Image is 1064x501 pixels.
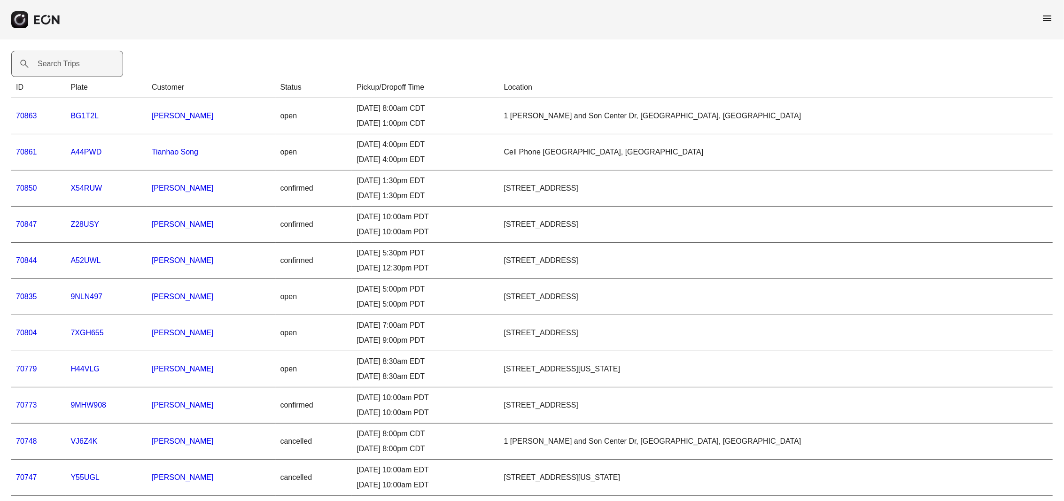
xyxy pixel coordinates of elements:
a: H44VLG [70,365,99,373]
a: 70861 [16,148,37,156]
td: [STREET_ADDRESS][US_STATE] [499,460,1053,496]
a: 70850 [16,184,37,192]
div: [DATE] 1:30pm EDT [357,190,494,201]
th: Plate [66,77,147,98]
td: [STREET_ADDRESS] [499,243,1053,279]
a: A52UWL [70,256,101,264]
a: 70847 [16,220,37,228]
div: [DATE] 8:00am CDT [357,103,494,114]
div: [DATE] 10:00am PDT [357,407,494,418]
div: [DATE] 8:00pm CDT [357,428,494,439]
div: [DATE] 4:00pm EDT [357,139,494,150]
a: [PERSON_NAME] [152,473,214,481]
a: [PERSON_NAME] [152,437,214,445]
div: [DATE] 10:00am PDT [357,392,494,403]
td: 1 [PERSON_NAME] and Son Center Dr, [GEOGRAPHIC_DATA], [GEOGRAPHIC_DATA] [499,98,1053,134]
a: 70863 [16,112,37,120]
div: [DATE] 7:00am PDT [357,320,494,331]
td: confirmed [276,243,352,279]
a: 70748 [16,437,37,445]
div: [DATE] 5:00pm PDT [357,299,494,310]
a: 70804 [16,329,37,337]
a: X54RUW [70,184,102,192]
td: [STREET_ADDRESS][US_STATE] [499,351,1053,387]
td: cancelled [276,460,352,496]
a: Tianhao Song [152,148,198,156]
a: Y55UGL [70,473,99,481]
a: BG1T2L [70,112,99,120]
div: [DATE] 1:30pm EDT [357,175,494,186]
div: [DATE] 9:00pm PDT [357,335,494,346]
a: [PERSON_NAME] [152,401,214,409]
a: [PERSON_NAME] [152,293,214,301]
div: [DATE] 4:00pm EDT [357,154,494,165]
td: Cell Phone [GEOGRAPHIC_DATA], [GEOGRAPHIC_DATA] [499,134,1053,170]
td: confirmed [276,207,352,243]
div: [DATE] 10:00am EDT [357,464,494,476]
div: [DATE] 5:00pm PDT [357,284,494,295]
th: Pickup/Dropoff Time [352,77,499,98]
span: menu [1041,13,1053,24]
a: 70835 [16,293,37,301]
td: [STREET_ADDRESS] [499,315,1053,351]
a: [PERSON_NAME] [152,365,214,373]
div: [DATE] 8:00pm CDT [357,443,494,455]
td: open [276,315,352,351]
a: [PERSON_NAME] [152,184,214,192]
a: 70844 [16,256,37,264]
a: A44PWD [70,148,101,156]
th: Customer [147,77,276,98]
th: ID [11,77,66,98]
td: [STREET_ADDRESS] [499,279,1053,315]
td: [STREET_ADDRESS] [499,207,1053,243]
td: open [276,279,352,315]
td: [STREET_ADDRESS] [499,170,1053,207]
th: Location [499,77,1053,98]
a: VJ6Z4K [70,437,97,445]
div: [DATE] 10:00am PDT [357,211,494,223]
td: confirmed [276,387,352,424]
div: [DATE] 1:00pm CDT [357,118,494,129]
div: [DATE] 8:30am EDT [357,371,494,382]
td: confirmed [276,170,352,207]
div: [DATE] 10:00am PDT [357,226,494,238]
td: open [276,351,352,387]
td: open [276,134,352,170]
td: cancelled [276,424,352,460]
a: 70779 [16,365,37,373]
a: 70773 [16,401,37,409]
div: [DATE] 10:00am EDT [357,479,494,491]
div: [DATE] 8:30am EDT [357,356,494,367]
a: [PERSON_NAME] [152,256,214,264]
a: 9MHW908 [70,401,106,409]
td: [STREET_ADDRESS] [499,387,1053,424]
div: [DATE] 12:30pm PDT [357,262,494,274]
td: 1 [PERSON_NAME] and Son Center Dr, [GEOGRAPHIC_DATA], [GEOGRAPHIC_DATA] [499,424,1053,460]
a: Z28USY [70,220,99,228]
a: [PERSON_NAME] [152,220,214,228]
a: 9NLN497 [70,293,102,301]
td: open [276,98,352,134]
a: [PERSON_NAME] [152,329,214,337]
a: 70747 [16,473,37,481]
a: [PERSON_NAME] [152,112,214,120]
th: Status [276,77,352,98]
label: Search Trips [38,58,80,69]
div: [DATE] 5:30pm PDT [357,247,494,259]
a: 7XGH655 [70,329,103,337]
